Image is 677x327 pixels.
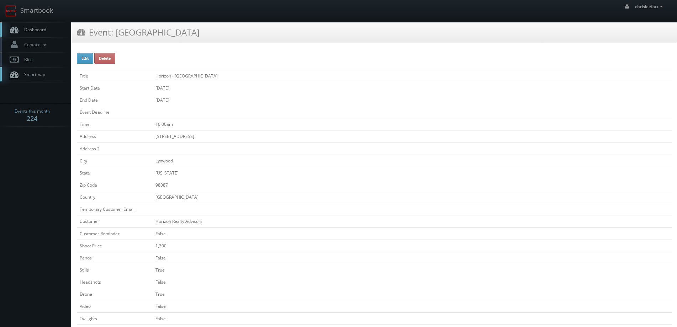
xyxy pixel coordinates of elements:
span: Smartmap [21,71,45,77]
td: [US_STATE] [153,167,672,179]
td: End Date [77,94,153,106]
td: Country [77,191,153,203]
span: Dashboard [21,27,46,33]
button: Delete [94,53,115,64]
td: Temporary Customer Email [77,203,153,215]
td: Address [77,130,153,143]
td: [STREET_ADDRESS] [153,130,672,143]
button: Edit [77,53,93,64]
td: 1,300 [153,240,672,252]
span: chrisleefatt [635,4,665,10]
td: Address 2 [77,143,153,155]
td: [DATE] [153,94,672,106]
td: Title [77,70,153,82]
td: Stills [77,264,153,276]
td: True [153,288,672,300]
td: 98087 [153,179,672,191]
td: Start Date [77,82,153,94]
td: Video [77,300,153,312]
td: [GEOGRAPHIC_DATA] [153,191,672,203]
td: Headshots [77,276,153,288]
td: False [153,252,672,264]
td: Drone [77,288,153,300]
strong: 224 [27,114,37,123]
td: False [153,276,672,288]
td: Event Deadline [77,106,153,118]
h3: Event: [GEOGRAPHIC_DATA] [77,26,200,38]
td: Lynwood [153,155,672,167]
td: Horizon - [GEOGRAPHIC_DATA] [153,70,672,82]
span: Contacts [21,42,48,48]
td: City [77,155,153,167]
td: [DATE] [153,82,672,94]
td: Panos [77,252,153,264]
td: Customer Reminder [77,227,153,240]
td: Zip Code [77,179,153,191]
span: Events this month [15,108,50,115]
td: State [77,167,153,179]
td: Customer [77,215,153,227]
span: Bids [21,57,33,63]
td: 10:00am [153,118,672,130]
img: smartbook-logo.png [5,5,17,17]
td: False [153,227,672,240]
td: Time [77,118,153,130]
td: True [153,264,672,276]
td: Shoot Price [77,240,153,252]
td: Twilights [77,312,153,325]
td: False [153,300,672,312]
td: False [153,312,672,325]
td: Horizon Realty Advisors [153,215,672,227]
